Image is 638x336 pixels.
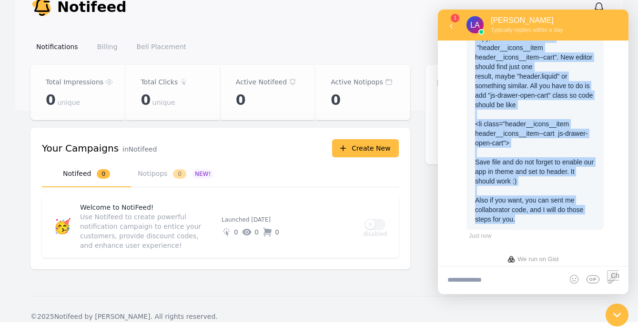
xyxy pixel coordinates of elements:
button: Notipops0NEW! [131,161,220,187]
iframe: gist-messenger-bubble-iframe [606,304,628,326]
h3: Live Notifications [437,76,596,90]
p: in Notifeed [122,144,157,154]
span: 0 [97,169,110,179]
button: Notifeed0 [42,161,131,187]
a: Notifications [30,38,84,55]
a: 🥳Welcome to NotiFeed!Use Notifeed to create powerful notification campaign to entice your custome... [42,195,399,258]
h3: Your Campaigns [42,142,119,155]
span: 0 [234,227,238,237]
a: Billing [91,38,123,55]
a: Bell Placement [131,38,192,55]
span: unique [57,98,80,107]
span: 0 [331,92,340,109]
p: Welcome to NotiFeed! [80,203,214,212]
p: Use Notifeed to create powerful notification campaign to entice your customers, provide discount ... [80,212,210,250]
p: Active Notipops [331,76,383,88]
span: © 2025 Notifeed by [PERSON_NAME]. [30,313,152,320]
p: Total Clicks [141,76,178,88]
p: Active Notifeed [236,76,287,88]
nav: Tabs [42,161,399,187]
span: 0 [46,92,55,109]
button: Create New [332,139,399,157]
span: unique [152,98,175,107]
iframe: gist-messenger-iframe [438,10,628,294]
span: 0 [141,92,150,109]
p: Total Impressions [46,76,103,88]
span: 0 [173,169,186,179]
span: All rights reserved. [154,313,217,320]
p: Launched [DATE] [222,216,355,224]
p: disabled [363,230,387,238]
span: 🥳 [53,218,71,234]
span: 0 [275,227,279,237]
span: NEW! [192,169,213,179]
span: 0 [254,227,259,237]
span: 0 [236,92,245,109]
